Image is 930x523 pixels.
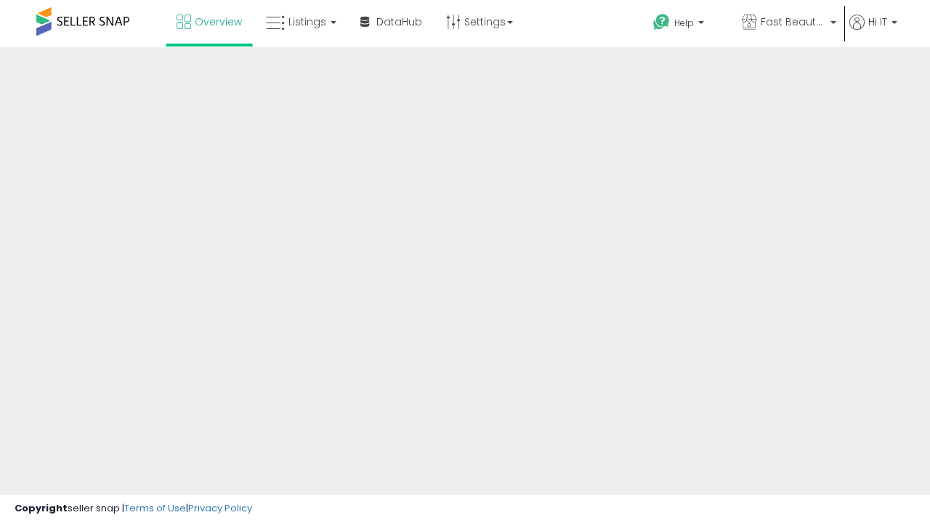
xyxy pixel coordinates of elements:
[188,501,252,515] a: Privacy Policy
[195,15,242,29] span: Overview
[376,15,422,29] span: DataHub
[15,501,68,515] strong: Copyright
[642,2,729,47] a: Help
[652,13,671,31] i: Get Help
[868,15,887,29] span: Hi IT
[124,501,186,515] a: Terms of Use
[849,15,897,47] a: Hi IT
[674,17,694,29] span: Help
[15,502,252,516] div: seller snap | |
[288,15,326,29] span: Listings
[761,15,826,29] span: Fast Beauty ([GEOGRAPHIC_DATA])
